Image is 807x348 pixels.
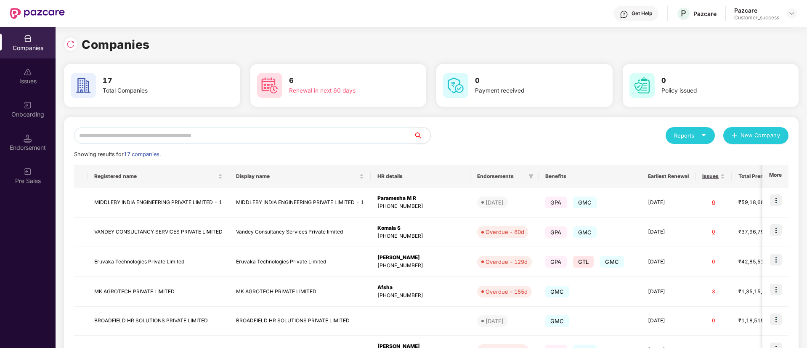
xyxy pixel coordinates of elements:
div: [PHONE_NUMBER] [377,292,464,300]
td: [DATE] [641,247,696,277]
img: svg+xml;base64,PHN2ZyBpZD0iSGVscC0zMngzMiIgeG1sbnM9Imh0dHA6Ly93d3cudzMub3JnLzIwMDAvc3ZnIiB3aWR0aD... [620,10,628,19]
th: Earliest Renewal [641,165,696,188]
div: ₹59,18,680.58 [738,199,780,207]
td: [DATE] [641,188,696,218]
th: More [762,165,788,188]
td: BROADFIELD HR SOLUTIONS PRIVATE LIMITED [88,307,229,336]
th: Benefits [539,165,641,188]
td: VANDEY CONSULTANCY SERVICES PRIVATE LIMITED [88,218,229,247]
div: Get Help [632,10,652,17]
div: Afsha [377,284,464,292]
span: GPA [545,197,567,208]
span: GPA [545,256,567,268]
img: icon [770,224,782,236]
img: svg+xml;base64,PHN2ZyB3aWR0aD0iMTQuNSIgaGVpZ2h0PSIxNC41IiB2aWV3Qm94PSIwIDAgMTYgMTYiIGZpbGw9Im5vbm... [24,134,32,143]
th: Total Premium [732,165,787,188]
span: Endorsements [477,173,525,180]
th: Registered name [88,165,229,188]
span: New Company [741,131,780,140]
th: Display name [229,165,371,188]
div: Policy issued [661,86,767,96]
div: Paramesha M R [377,194,464,202]
div: ₹37,96,798.68 [738,228,780,236]
h3: 0 [661,75,767,86]
div: [PERSON_NAME] [377,254,464,262]
span: search [413,132,430,139]
span: GMC [600,256,624,268]
div: 0 [702,258,725,266]
span: Display name [236,173,358,180]
span: filter [527,171,535,181]
h3: 6 [289,75,395,86]
div: 0 [702,199,725,207]
div: 0 [702,317,725,325]
div: Overdue - 80d [486,228,524,236]
img: svg+xml;base64,PHN2ZyB3aWR0aD0iMjAiIGhlaWdodD0iMjAiIHZpZXdCb3g9IjAgMCAyMCAyMCIgZmlsbD0ibm9uZSIgeG... [24,167,32,176]
img: icon [770,284,782,295]
span: Showing results for [74,151,161,157]
span: GMC [545,286,569,298]
span: GPA [545,226,567,238]
img: icon [770,194,782,206]
div: [DATE] [486,198,504,207]
td: Vandey Consultancy Services Private limited [229,218,371,247]
div: Reports [674,131,706,140]
div: ₹42,85,519.76 [738,258,780,266]
div: Payment received [475,86,581,96]
div: [PHONE_NUMBER] [377,262,464,270]
span: Issues [702,173,719,180]
span: plus [732,133,737,139]
span: caret-down [701,133,706,138]
img: svg+xml;base64,PHN2ZyBpZD0iRHJvcGRvd24tMzJ4MzIiIHhtbG5zPSJodHRwOi8vd3d3LnczLm9yZy8yMDAwL3N2ZyIgd2... [788,10,795,17]
img: svg+xml;base64,PHN2ZyB3aWR0aD0iMjAiIGhlaWdodD0iMjAiIHZpZXdCb3g9IjAgMCAyMCAyMCIgZmlsbD0ibm9uZSIgeG... [24,101,32,109]
div: Overdue - 129d [486,258,528,266]
td: Eruvaka Technologies Private Limited [88,247,229,277]
td: Eruvaka Technologies Private Limited [229,247,371,277]
img: New Pazcare Logo [10,8,65,19]
span: GMC [573,226,597,238]
img: icon [770,313,782,325]
div: [PHONE_NUMBER] [377,202,464,210]
span: Total Premium [738,173,774,180]
span: Registered name [94,173,216,180]
img: svg+xml;base64,PHN2ZyBpZD0iSXNzdWVzX2Rpc2FibGVkIiB4bWxucz0iaHR0cDovL3d3dy53My5vcmcvMjAwMC9zdmciIH... [24,68,32,76]
td: [DATE] [641,218,696,247]
div: Overdue - 155d [486,287,528,296]
img: svg+xml;base64,PHN2ZyB4bWxucz0iaHR0cDovL3d3dy53My5vcmcvMjAwMC9zdmciIHdpZHRoPSI2MCIgaGVpZ2h0PSI2MC... [629,73,655,98]
h3: 17 [103,75,209,86]
img: svg+xml;base64,PHN2ZyB4bWxucz0iaHR0cDovL3d3dy53My5vcmcvMjAwMC9zdmciIHdpZHRoPSI2MCIgaGVpZ2h0PSI2MC... [257,73,282,98]
span: filter [528,174,534,179]
span: GMC [573,197,597,208]
th: HR details [371,165,470,188]
h3: 0 [475,75,581,86]
div: Renewal in next 60 days [289,86,395,96]
th: Issues [696,165,732,188]
td: BROADFIELD HR SOLUTIONS PRIVATE LIMITED [229,307,371,336]
span: P [681,8,686,19]
td: MIDDLEBY INDIA ENGINEERING PRIVATE LIMITED - 1 [229,188,371,218]
div: Pazcare [734,6,779,14]
div: [DATE] [486,317,504,325]
div: Total Companies [103,86,209,96]
h1: Companies [82,35,150,54]
button: plusNew Company [723,127,788,144]
img: svg+xml;base64,PHN2ZyBpZD0iQ29tcGFuaWVzIiB4bWxucz0iaHR0cDovL3d3dy53My5vcmcvMjAwMC9zdmciIHdpZHRoPS... [24,35,32,43]
button: search [413,127,431,144]
div: Komala S [377,224,464,232]
div: 3 [702,288,725,296]
img: svg+xml;base64,PHN2ZyB4bWxucz0iaHR0cDovL3d3dy53My5vcmcvMjAwMC9zdmciIHdpZHRoPSI2MCIgaGVpZ2h0PSI2MC... [71,73,96,98]
span: GMC [545,315,569,327]
td: MK AGROTECH PRIVATE LIMITED [88,277,229,307]
td: [DATE] [641,277,696,307]
img: icon [770,254,782,266]
div: Customer_success [734,14,779,21]
span: GTL [573,256,594,268]
td: MK AGROTECH PRIVATE LIMITED [229,277,371,307]
img: svg+xml;base64,PHN2ZyB4bWxucz0iaHR0cDovL3d3dy53My5vcmcvMjAwMC9zdmciIHdpZHRoPSI2MCIgaGVpZ2h0PSI2MC... [443,73,468,98]
td: MIDDLEBY INDIA ENGINEERING PRIVATE LIMITED - 1 [88,188,229,218]
img: svg+xml;base64,PHN2ZyBpZD0iUmVsb2FkLTMyeDMyIiB4bWxucz0iaHR0cDovL3d3dy53My5vcmcvMjAwMC9zdmciIHdpZH... [66,40,75,48]
div: [PHONE_NUMBER] [377,232,464,240]
div: Pazcare [693,10,717,18]
span: 17 companies. [124,151,161,157]
div: ₹1,35,15,875.76 [738,288,780,296]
